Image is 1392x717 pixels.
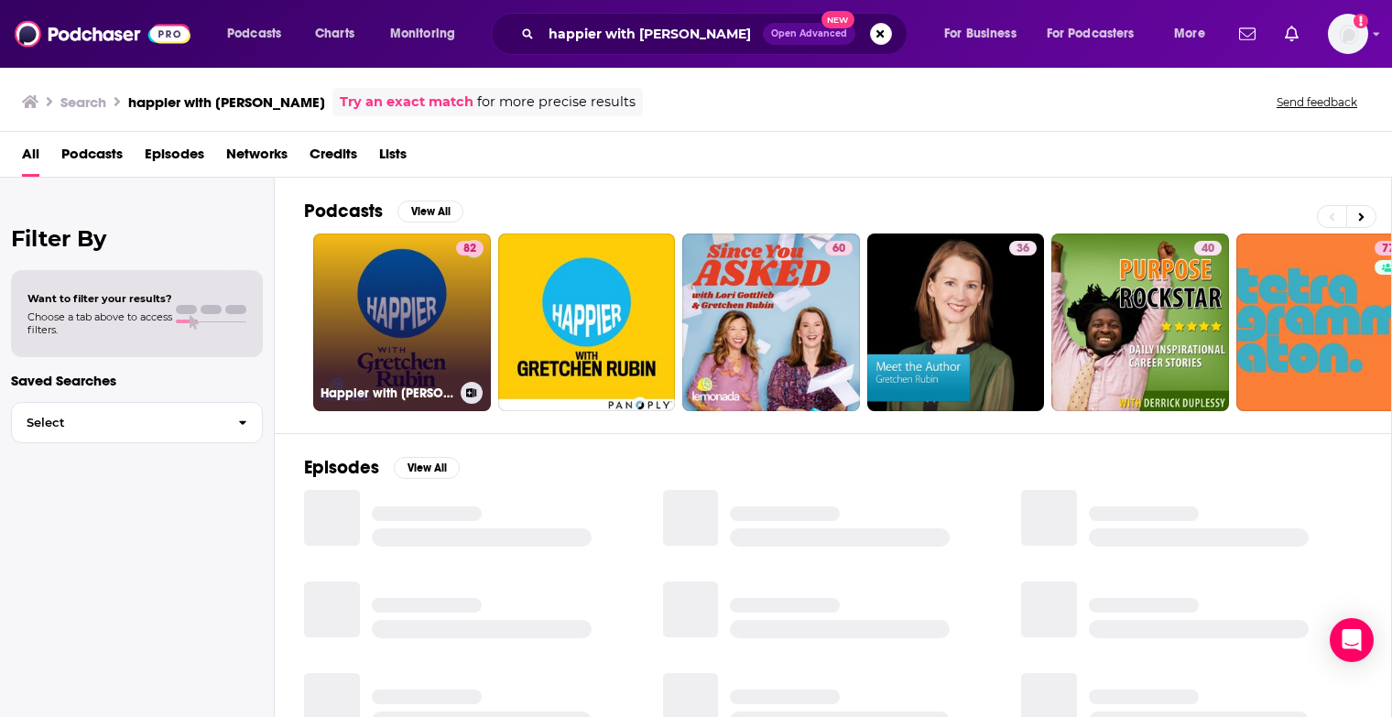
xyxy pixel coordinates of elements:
a: Show notifications dropdown [1278,18,1306,49]
button: open menu [214,19,305,49]
span: for more precise results [477,92,636,113]
span: For Podcasters [1047,21,1135,47]
span: Open Advanced [771,29,847,38]
span: More [1174,21,1205,47]
button: Open AdvancedNew [763,23,855,45]
button: View All [397,201,463,223]
button: open menu [1035,19,1161,49]
input: Search podcasts, credits, & more... [541,19,763,49]
a: 40 [1051,234,1229,411]
span: Monitoring [390,21,455,47]
a: 60 [825,241,853,255]
a: 36 [867,234,1045,411]
h2: Filter By [11,225,263,252]
button: View All [394,457,460,479]
span: Charts [315,21,354,47]
a: 82Happier with [PERSON_NAME] [313,234,491,411]
a: 40 [1194,241,1222,255]
span: Want to filter your results? [27,292,172,305]
a: Charts [303,19,365,49]
span: 82 [463,240,476,258]
a: 60 [682,234,860,411]
span: Select [12,417,223,429]
a: Episodes [145,139,204,177]
button: open menu [377,19,479,49]
img: Podchaser - Follow, Share and Rate Podcasts [15,16,190,51]
span: New [821,11,854,28]
button: Send feedback [1271,94,1363,110]
a: Podcasts [61,139,123,177]
h2: Podcasts [304,200,383,223]
button: Select [11,402,263,443]
h3: happier with [PERSON_NAME] [128,93,325,111]
a: EpisodesView All [304,456,460,479]
button: open menu [1161,19,1228,49]
span: Podcasts [227,21,281,47]
a: All [22,139,39,177]
a: 36 [1009,241,1037,255]
span: For Business [944,21,1017,47]
a: Try an exact match [340,92,473,113]
button: Show profile menu [1328,14,1368,54]
span: 36 [1017,240,1029,258]
h3: Search [60,93,106,111]
a: PodcastsView All [304,200,463,223]
span: 40 [1202,240,1214,258]
button: open menu [931,19,1039,49]
span: Choose a tab above to access filters. [27,310,172,336]
svg: Add a profile image [1354,14,1368,28]
span: 60 [832,240,845,258]
a: 82 [456,241,484,255]
a: Credits [310,139,357,177]
h2: Episodes [304,456,379,479]
span: Logged in as GregKubie [1328,14,1368,54]
a: Lists [379,139,407,177]
a: Networks [226,139,288,177]
img: User Profile [1328,14,1368,54]
div: Search podcasts, credits, & more... [508,13,925,55]
a: Show notifications dropdown [1232,18,1263,49]
h3: Happier with [PERSON_NAME] [321,386,453,401]
p: Saved Searches [11,372,263,389]
div: Open Intercom Messenger [1330,618,1374,662]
